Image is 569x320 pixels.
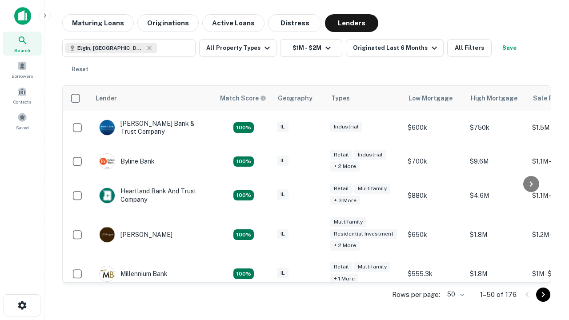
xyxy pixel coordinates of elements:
[14,7,31,25] img: capitalize-icon.png
[465,86,528,111] th: High Mortgage
[215,86,272,111] th: Capitalize uses an advanced AI algorithm to match your search with the best lender. The match sco...
[495,39,524,57] button: Save your search to get updates of matches that match your search criteria.
[99,187,206,203] div: Heartland Bank And Trust Company
[99,153,155,169] div: Byline Bank
[199,39,276,57] button: All Property Types
[326,86,403,111] th: Types
[403,178,465,212] td: $880k
[480,289,517,300] p: 1–50 of 176
[96,93,117,104] div: Lender
[277,189,289,200] div: IL
[403,212,465,257] td: $650k
[233,122,254,133] div: Matching Properties: 28, hasApolloMatch: undefined
[330,229,397,239] div: Residential Investment
[354,262,390,272] div: Multifamily
[90,86,215,111] th: Lender
[3,83,42,107] a: Contacts
[354,150,386,160] div: Industrial
[13,98,31,105] span: Contacts
[3,57,42,81] a: Borrowers
[330,274,358,284] div: + 1 more
[392,289,440,300] p: Rows per page:
[16,124,29,131] span: Saved
[325,14,378,32] button: Lenders
[331,93,350,104] div: Types
[471,93,517,104] div: High Mortgage
[277,229,289,239] div: IL
[220,93,266,103] div: Capitalize uses an advanced AI algorithm to match your search with the best lender. The match sco...
[272,86,326,111] th: Geography
[277,156,289,166] div: IL
[330,150,353,160] div: Retail
[403,111,465,144] td: $600k
[202,14,264,32] button: Active Loans
[233,229,254,240] div: Matching Properties: 23, hasApolloMatch: undefined
[525,220,569,263] iframe: Chat Widget
[99,266,168,282] div: Millennium Bank
[409,93,453,104] div: Low Mortgage
[353,43,440,53] div: Originated Last 6 Months
[233,190,254,201] div: Matching Properties: 19, hasApolloMatch: undefined
[354,184,390,194] div: Multifamily
[277,122,289,132] div: IL
[220,93,264,103] h6: Match Score
[330,196,360,206] div: + 3 more
[100,188,115,203] img: picture
[330,240,360,251] div: + 2 more
[465,144,528,178] td: $9.6M
[447,39,492,57] button: All Filters
[278,93,313,104] div: Geography
[3,109,42,133] a: Saved
[3,32,42,56] a: Search
[99,120,206,136] div: [PERSON_NAME] Bank & Trust Company
[444,288,466,301] div: 50
[280,39,342,57] button: $1M - $2M
[137,14,199,32] button: Originations
[99,227,172,243] div: [PERSON_NAME]
[330,161,360,172] div: + 2 more
[14,47,30,54] span: Search
[403,144,465,178] td: $700k
[465,212,528,257] td: $1.8M
[100,154,115,169] img: picture
[465,111,528,144] td: $750k
[12,72,33,80] span: Borrowers
[100,120,115,135] img: picture
[403,257,465,291] td: $555.3k
[536,288,550,302] button: Go to next page
[100,266,115,281] img: picture
[330,262,353,272] div: Retail
[330,217,366,227] div: Multifamily
[465,178,528,212] td: $4.6M
[100,227,115,242] img: picture
[403,86,465,111] th: Low Mortgage
[66,60,94,78] button: Reset
[268,14,321,32] button: Distress
[330,184,353,194] div: Retail
[77,44,144,52] span: Elgin, [GEOGRAPHIC_DATA], [GEOGRAPHIC_DATA]
[346,39,444,57] button: Originated Last 6 Months
[62,14,134,32] button: Maturing Loans
[233,268,254,279] div: Matching Properties: 16, hasApolloMatch: undefined
[233,156,254,167] div: Matching Properties: 18, hasApolloMatch: undefined
[465,257,528,291] td: $1.8M
[330,122,362,132] div: Industrial
[277,268,289,278] div: IL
